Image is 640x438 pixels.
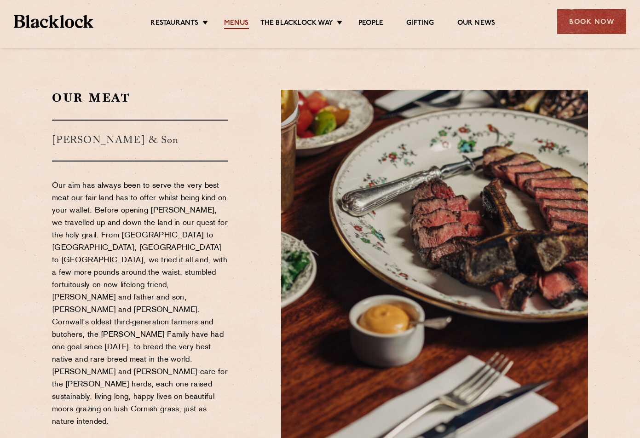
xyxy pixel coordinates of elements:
p: Our aim has always been to serve the very best meat our fair land has to offer whilst being kind ... [52,180,228,428]
h3: [PERSON_NAME] & Son [52,120,228,161]
a: Menus [224,19,249,29]
a: Gifting [406,19,434,29]
a: Restaurants [150,19,198,29]
h2: Our Meat [52,90,228,106]
a: Our News [457,19,496,29]
img: BL_Textured_Logo-footer-cropped.svg [14,15,93,28]
a: People [358,19,383,29]
div: Book Now [557,9,626,34]
a: The Blacklock Way [260,19,333,29]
